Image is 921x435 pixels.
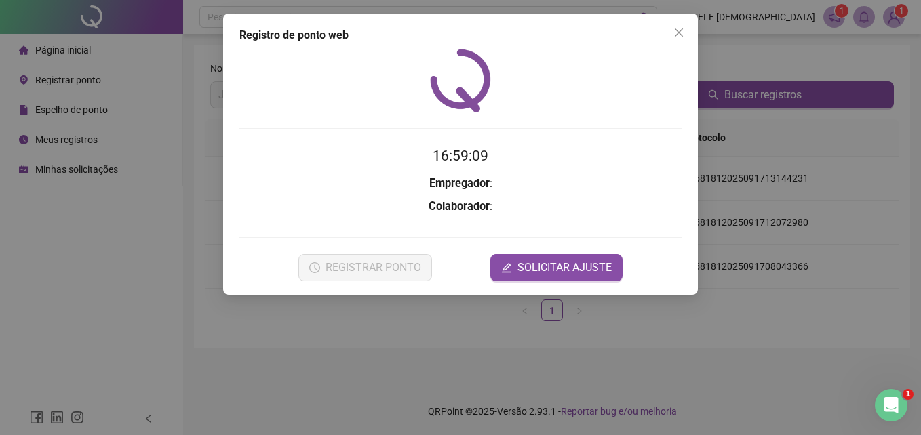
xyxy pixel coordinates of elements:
[433,148,488,164] time: 16:59:09
[668,22,690,43] button: Close
[517,260,612,276] span: SOLICITAR AJUSTE
[903,389,914,400] span: 1
[673,27,684,38] span: close
[429,200,490,213] strong: Colaborador
[239,175,682,192] h3: :
[239,27,682,43] div: Registro de ponto web
[501,262,512,273] span: edit
[490,254,623,281] button: editSOLICITAR AJUSTE
[429,177,490,190] strong: Empregador
[239,198,682,215] h3: :
[430,49,491,112] img: QRPoint
[875,389,907,421] iframe: Intercom live chat
[298,254,432,281] button: REGISTRAR PONTO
